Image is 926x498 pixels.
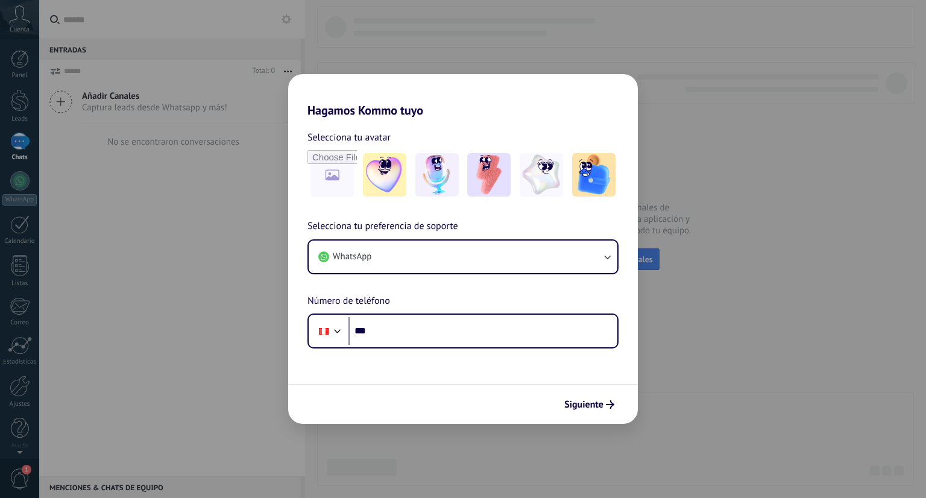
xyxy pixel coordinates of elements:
[309,241,617,273] button: WhatsApp
[564,400,603,409] span: Siguiente
[288,74,638,118] h2: Hagamos Kommo tuyo
[520,153,563,197] img: -4.jpeg
[307,130,391,145] span: Selecciona tu avatar
[467,153,511,197] img: -3.jpeg
[559,394,620,415] button: Siguiente
[415,153,459,197] img: -2.jpeg
[307,219,458,235] span: Selecciona tu preferencia de soporte
[307,294,390,309] span: Número de teléfono
[312,318,335,344] div: Peru: + 51
[572,153,616,197] img: -5.jpeg
[363,153,406,197] img: -1.jpeg
[333,251,371,263] span: WhatsApp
